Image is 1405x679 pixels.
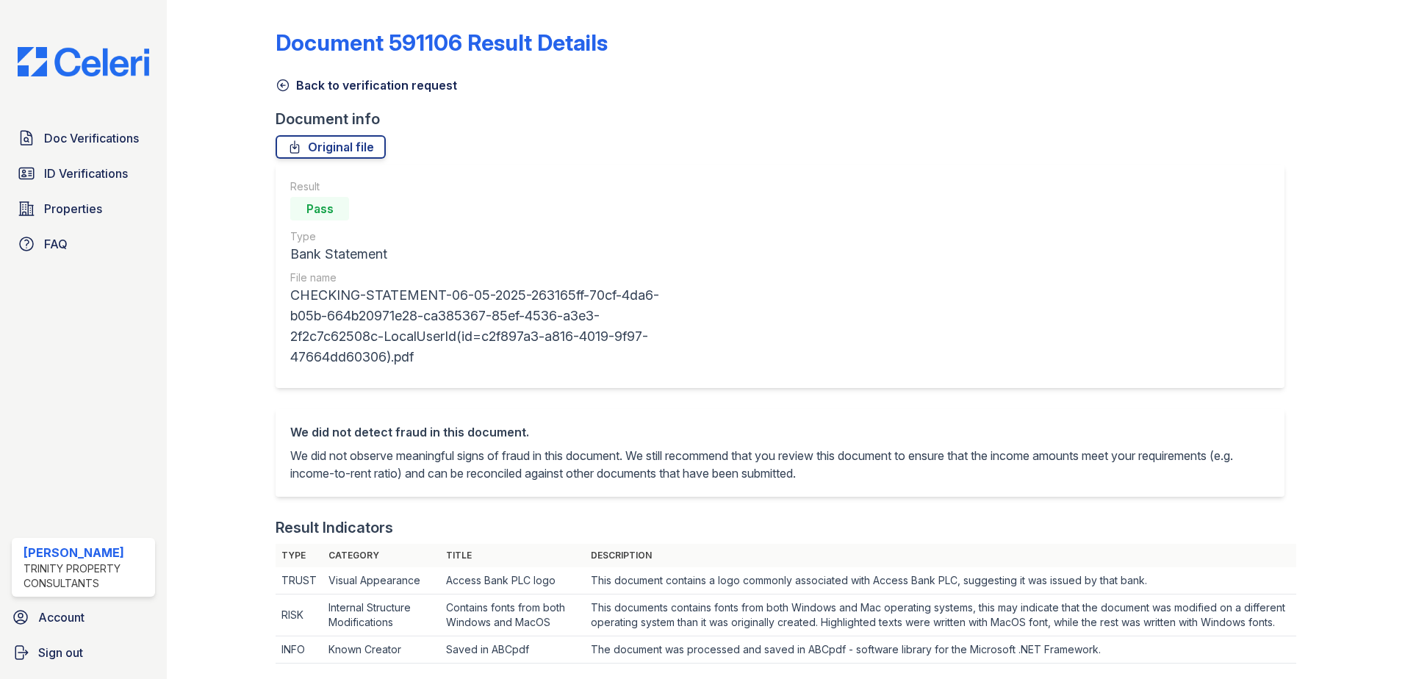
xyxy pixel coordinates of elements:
[440,594,585,636] td: Contains fonts from both Windows and MacOS
[24,561,149,591] div: Trinity Property Consultants
[290,285,666,367] div: CHECKING-STATEMENT-06-05-2025-263165ff-70cf-4da6-b05b-664b20971e28-ca385367-85ef-4536-a3e3-2f2c7c...
[585,567,1296,594] td: This document contains a logo commonly associated with Access Bank PLC, suggesting it was issued ...
[585,594,1296,636] td: This documents contains fonts from both Windows and Mac operating systems, this may indicate that...
[323,567,440,594] td: Visual Appearance
[276,135,386,159] a: Original file
[276,594,323,636] td: RISK
[585,544,1296,567] th: Description
[323,636,440,664] td: Known Creator
[38,644,83,661] span: Sign out
[6,47,161,76] img: CE_Logo_Blue-a8612792a0a2168367f1c8372b55b34899dd931a85d93a1a3d3e32e68fde9ad4.png
[44,129,139,147] span: Doc Verifications
[276,29,608,56] a: Document 591106 Result Details
[290,270,666,285] div: File name
[323,544,440,567] th: Category
[290,197,349,220] div: Pass
[12,194,155,223] a: Properties
[290,229,666,244] div: Type
[276,544,323,567] th: Type
[585,636,1296,664] td: The document was processed and saved in ABCpdf - software library for the Microsoft .NET Framework.
[323,594,440,636] td: Internal Structure Modifications
[44,235,68,253] span: FAQ
[290,244,666,265] div: Bank Statement
[290,423,1270,441] div: We did not detect fraud in this document.
[276,567,323,594] td: TRUST
[12,159,155,188] a: ID Verifications
[6,603,161,632] a: Account
[12,123,155,153] a: Doc Verifications
[6,638,161,667] a: Sign out
[24,544,149,561] div: [PERSON_NAME]
[440,567,585,594] td: Access Bank PLC logo
[276,517,393,538] div: Result Indicators
[44,165,128,182] span: ID Verifications
[276,636,323,664] td: INFO
[290,179,666,194] div: Result
[44,200,102,218] span: Properties
[290,447,1270,482] p: We did not observe meaningful signs of fraud in this document. We still recommend that you review...
[276,76,457,94] a: Back to verification request
[440,636,585,664] td: Saved in ABCpdf
[38,608,85,626] span: Account
[276,109,1296,129] div: Document info
[440,544,585,567] th: Title
[12,229,155,259] a: FAQ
